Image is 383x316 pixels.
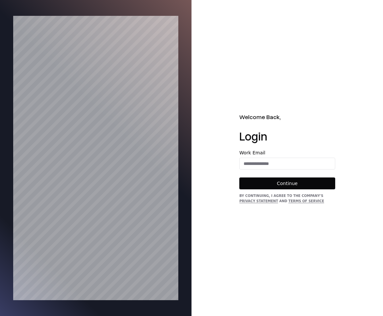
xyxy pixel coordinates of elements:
[239,112,335,121] h2: Welcome Back,
[239,129,335,142] h1: Login
[239,177,335,189] button: Continue
[288,199,324,203] a: Terms of Service
[239,199,278,203] a: Privacy Statement
[239,150,335,155] label: Work Email
[239,193,335,204] div: By continuing, I agree to the Company's and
